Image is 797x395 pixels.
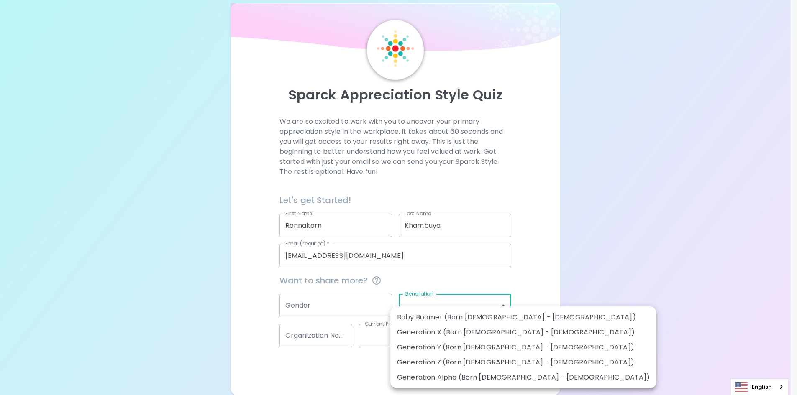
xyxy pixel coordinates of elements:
[390,340,656,355] li: Generation Y (Born [DEMOGRAPHIC_DATA] - [DEMOGRAPHIC_DATA])
[730,379,789,395] div: Language
[730,379,789,395] aside: Language selected: English
[731,379,788,395] a: English
[390,370,656,385] li: Generation Alpha (Born [DEMOGRAPHIC_DATA] - [DEMOGRAPHIC_DATA])
[390,325,656,340] li: Generation X (Born [DEMOGRAPHIC_DATA] - [DEMOGRAPHIC_DATA])
[390,310,656,325] li: Baby Boomer (Born [DEMOGRAPHIC_DATA] - [DEMOGRAPHIC_DATA])
[390,355,656,370] li: Generation Z (Born [DEMOGRAPHIC_DATA] - [DEMOGRAPHIC_DATA])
